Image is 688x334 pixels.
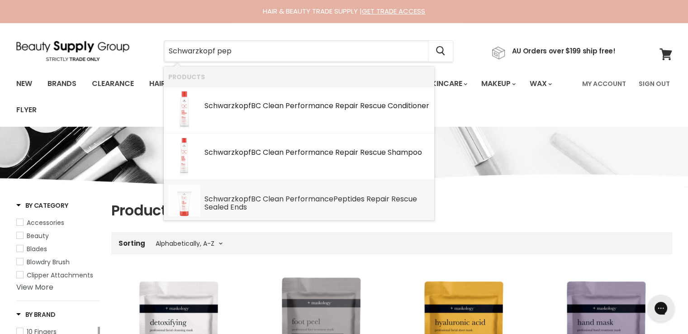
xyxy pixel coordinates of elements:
[16,244,100,254] a: Blades
[5,71,683,123] nav: Main
[577,74,631,93] a: My Account
[111,201,672,220] h1: Products
[362,6,425,16] a: GET TRADE ACCESS
[164,40,453,62] form: Product
[9,100,43,119] a: Flyer
[204,100,251,111] b: Schwarzkopf
[180,91,189,129] img: pIss-x5s_200x.jpg
[204,147,251,157] b: Schwarzkopf
[27,231,49,240] span: Beauty
[204,148,430,158] div: BC Clean Performance Repair Rescue Shampoo
[523,74,557,93] a: Wax
[16,231,100,241] a: Beauty
[16,218,100,228] a: Accessories
[164,67,434,87] li: Products
[204,194,251,204] b: Schwarzkopf
[5,7,683,16] div: HAIR & BEAUTY TRADE SUPPLY |
[420,74,473,93] a: Skincare
[142,74,195,93] a: Haircare
[27,258,70,267] span: Blowdry Brush
[16,310,56,319] h3: By Brand
[164,134,434,180] li: Products: Schwarzkopf BC Clean Performance Repair Rescue Shampoo
[16,257,100,267] a: Blowdry Brush
[168,185,200,216] img: 13994172-1854999018659729.webp
[9,74,39,93] a: New
[85,74,141,93] a: Clearance
[27,244,47,253] span: Blades
[643,291,679,325] iframe: Gorgias live chat messenger
[27,271,93,280] span: Clipper Attachments
[16,282,53,292] a: View More
[27,218,64,227] span: Accessories
[16,201,68,210] h3: By Category
[180,138,188,176] img: 9G21Oi8c_200x.jpg
[429,41,453,62] button: Search
[119,239,145,247] label: Sorting
[9,71,577,123] ul: Main menu
[164,180,434,220] li: Products: Schwarzkopf BC Clean Performance Peptides Repair Rescue Sealed Ends
[333,194,347,204] b: Pep
[164,41,429,62] input: Search
[633,74,675,93] a: Sign Out
[204,102,430,111] div: BC Clean Performance Repair Rescue Conditioner
[41,74,83,93] a: Brands
[204,195,430,212] div: BC Clean Performance tides Repair Rescue Sealed Ends
[16,270,100,280] a: Clipper Attachments
[164,87,434,134] li: Products: Schwarzkopf BC Clean Performance Repair Rescue Conditioner
[474,74,521,93] a: Makeup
